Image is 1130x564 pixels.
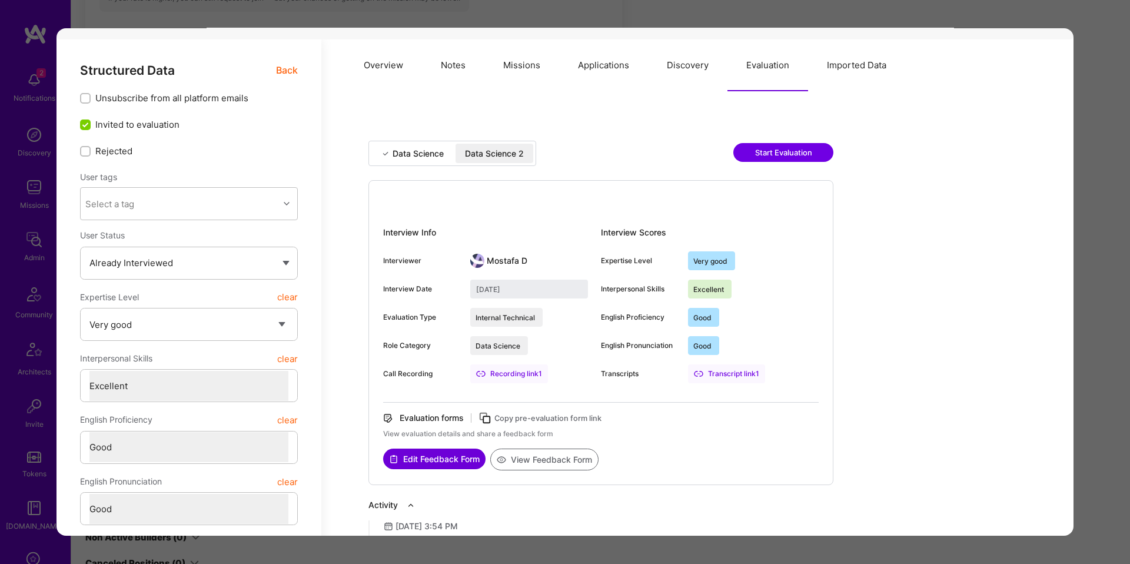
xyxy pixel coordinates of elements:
[95,92,248,104] span: Unsubscribe from all platform emails
[95,145,132,157] span: Rejected
[383,429,819,439] div: View evaluation details and share a feedback form
[393,148,444,160] div: Data Science
[648,39,727,91] button: Discovery
[89,257,173,268] span: Already Interviewed
[383,256,461,266] div: Interviewer
[383,449,486,470] a: Edit Feedback Form
[601,284,679,294] div: Interpersonal Skills
[80,171,117,183] label: User tags
[688,364,765,383] a: Transcript link1
[80,471,162,492] span: English Pronunciation
[277,410,298,431] button: clear
[277,287,298,308] button: clear
[490,449,599,470] button: View Feedback Form
[368,499,398,511] div: Activity
[808,39,905,91] button: Imported Data
[470,364,548,383] div: Recording link 1
[601,256,679,266] div: Expertise Level
[383,223,601,242] div: Interview Info
[277,348,298,369] button: clear
[733,143,833,162] button: Start Evaluation
[383,340,461,351] div: Role Category
[95,118,180,131] span: Invited to evaluation
[494,412,601,424] div: Copy pre-evaluation form link
[395,520,458,532] div: [DATE] 3:54 PM
[601,312,679,323] div: English Proficiency
[601,369,679,379] div: Transcripts
[727,39,808,91] button: Evaluation
[80,348,152,369] span: Interpersonal Skills
[601,223,819,242] div: Interview Scores
[559,39,648,91] button: Applications
[688,364,765,383] div: Transcript link 1
[470,364,548,383] a: Recording link1
[601,340,679,351] div: English Pronunciation
[276,63,298,78] span: Back
[383,369,461,379] div: Call Recording
[80,230,125,240] span: User Status
[282,261,290,266] img: caret
[56,28,1073,536] div: modal
[465,148,524,160] div: Data Science 2
[345,39,422,91] button: Overview
[484,39,559,91] button: Missions
[383,284,461,294] div: Interview Date
[487,255,527,267] div: Mostafa D
[383,449,486,469] button: Edit Feedback Form
[470,254,484,268] img: User Avatar
[478,412,492,425] i: icon Copy
[80,63,175,78] span: Structured Data
[400,412,464,424] div: Evaluation forms
[85,198,134,210] div: Select a tag
[80,287,139,308] span: Expertise Level
[383,312,461,323] div: Evaluation Type
[422,39,484,91] button: Notes
[284,201,290,207] i: icon Chevron
[277,471,298,492] button: clear
[80,410,152,431] span: English Proficiency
